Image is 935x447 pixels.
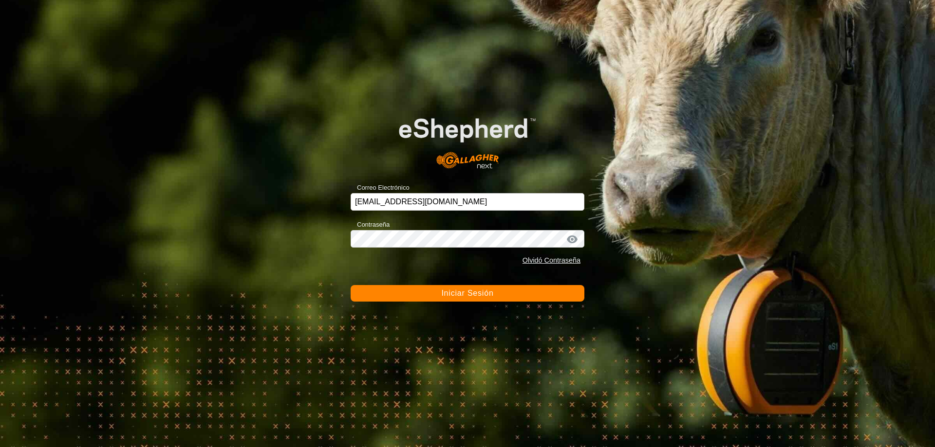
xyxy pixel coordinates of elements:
img: Logo de eShepherd [374,99,561,179]
label: Correo Electrónico [351,183,410,193]
a: Olvidó Contraseña [523,256,580,264]
label: Contraseña [351,220,390,230]
input: Correo Electrónico [351,193,584,211]
span: Iniciar Sesión [441,289,493,297]
button: Iniciar Sesión [351,285,584,302]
